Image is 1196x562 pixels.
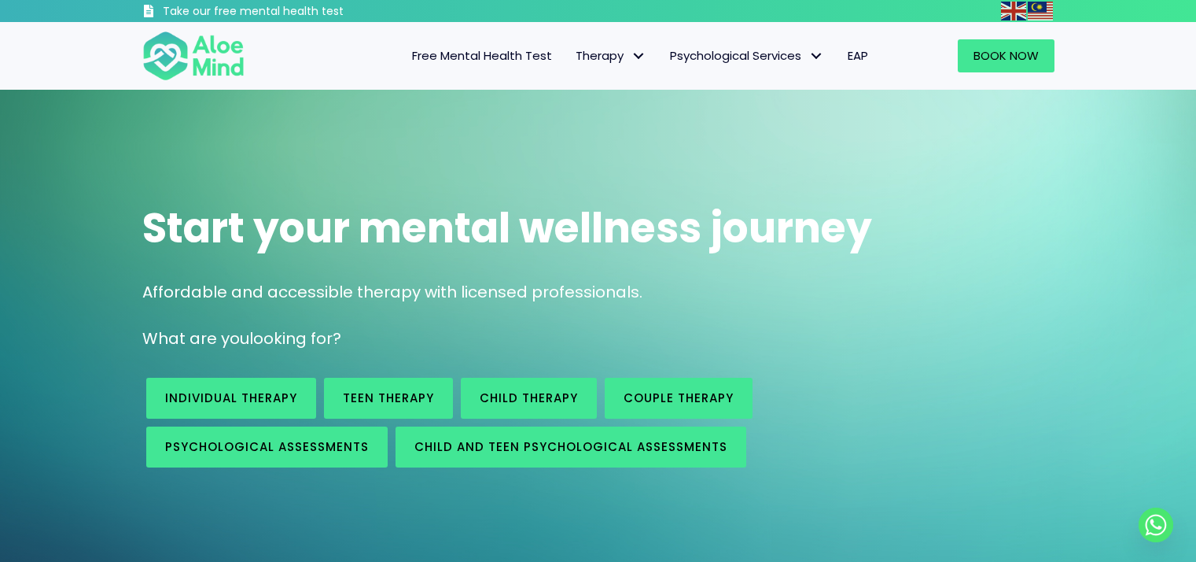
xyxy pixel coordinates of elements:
[400,39,564,72] a: Free Mental Health Test
[249,327,341,349] span: looking for?
[396,427,746,468] a: Child and Teen Psychological assessments
[343,390,434,406] span: Teen Therapy
[142,30,245,82] img: Aloe mind Logo
[142,327,249,349] span: What are you
[1028,2,1053,20] img: ms
[414,438,727,455] span: Child and Teen Psychological assessments
[836,39,880,72] a: EAP
[142,199,872,257] span: Start your mental wellness journey
[564,39,658,72] a: TherapyTherapy: submenu
[163,4,428,20] h3: Take our free mental health test
[670,47,824,64] span: Psychological Services
[627,45,650,68] span: Therapy: submenu
[805,45,828,68] span: Psychological Services: submenu
[165,390,297,406] span: Individual therapy
[1028,2,1054,20] a: Malay
[412,47,552,64] span: Free Mental Health Test
[146,378,316,419] a: Individual therapy
[1001,2,1026,20] img: en
[576,47,646,64] span: Therapy
[1001,2,1028,20] a: English
[1139,508,1173,542] a: Whatsapp
[142,281,1054,304] p: Affordable and accessible therapy with licensed professionals.
[461,378,597,419] a: Child Therapy
[265,39,880,72] nav: Menu
[973,47,1039,64] span: Book Now
[324,378,453,419] a: Teen Therapy
[146,427,388,468] a: Psychological assessments
[142,4,428,22] a: Take our free mental health test
[165,438,369,455] span: Psychological assessments
[848,47,868,64] span: EAP
[958,39,1054,72] a: Book Now
[480,390,578,406] span: Child Therapy
[605,378,753,419] a: Couple therapy
[624,390,734,406] span: Couple therapy
[658,39,836,72] a: Psychological ServicesPsychological Services: submenu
